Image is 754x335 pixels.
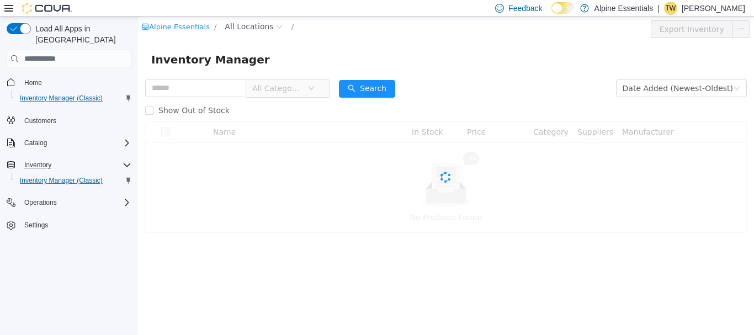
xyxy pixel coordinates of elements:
span: Inventory Manager [13,34,139,52]
span: Settings [24,221,48,230]
button: Home [2,74,136,90]
button: Inventory Manager (Classic) [11,173,136,188]
span: Settings [20,218,131,232]
button: Inventory [2,157,136,173]
span: Inventory [24,161,51,169]
button: Catalog [20,136,51,150]
button: Catalog [2,135,136,151]
span: Inventory Manager (Classic) [15,174,131,187]
img: Cova [22,3,72,14]
span: All Locations [87,4,135,16]
button: Settings [2,217,136,233]
button: Operations [20,196,61,209]
button: icon: ellipsis [594,4,612,22]
span: Customers [24,116,56,125]
span: / [76,6,78,14]
span: / [153,6,156,14]
span: Operations [24,198,57,207]
span: Inventory [20,158,131,172]
div: Tyler Wilkinsen [664,2,677,15]
button: icon: searchSearch [201,63,257,81]
span: Inventory Manager (Classic) [20,94,103,103]
span: Catalog [24,139,47,147]
a: icon: shopAlpine Essentials [4,6,72,14]
button: Operations [2,195,136,210]
i: icon: down [596,68,602,76]
span: Catalog [20,136,131,150]
button: Inventory [20,158,56,172]
span: TW [666,2,676,15]
button: Inventory Manager (Classic) [11,91,136,106]
i: icon: shop [4,7,11,14]
input: Dark Mode [551,2,575,14]
p: [PERSON_NAME] [682,2,745,15]
a: Settings [20,219,52,232]
a: Inventory Manager (Classic) [15,174,107,187]
span: Home [20,75,131,89]
span: Show Out of Stock [16,89,96,98]
span: Inventory Manager (Classic) [15,92,131,105]
span: Feedback [508,3,542,14]
div: Date Added (Newest-Oldest) [485,63,595,80]
span: Customers [20,114,131,127]
nav: Complex example [7,70,131,262]
p: Alpine Essentials [594,2,654,15]
a: Customers [20,114,61,127]
span: All Categories [114,66,164,77]
span: Inventory Manager (Classic) [20,176,103,185]
span: Home [24,78,42,87]
p: | [657,2,660,15]
a: Inventory Manager (Classic) [15,92,107,105]
span: Operations [20,196,131,209]
button: Customers [2,113,136,129]
a: Home [20,76,46,89]
span: Load All Apps in [GEOGRAPHIC_DATA] [31,23,131,45]
i: icon: down [170,68,177,76]
button: Export Inventory [513,4,595,22]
